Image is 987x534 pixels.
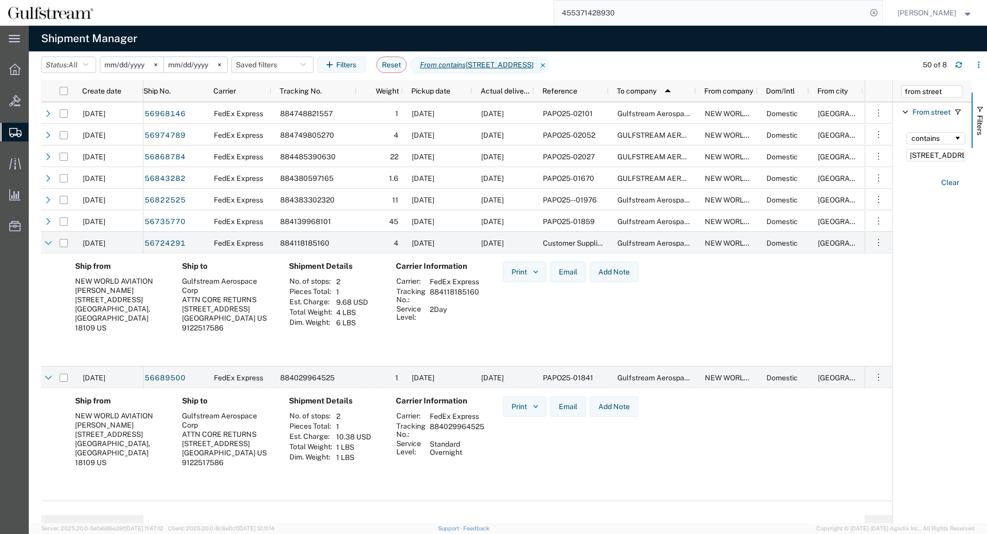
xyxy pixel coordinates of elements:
span: 09/05/2025 [412,217,434,226]
span: 884118185160 [280,239,330,247]
span: Customer Supplied [543,239,606,247]
th: Total Weight: [289,442,333,452]
span: 45 [389,217,398,226]
span: 09/18/2025 [83,153,105,161]
a: 56843282 [144,171,186,187]
span: Domestic [766,374,798,382]
td: 2 [333,411,375,421]
td: 1 LBS [333,442,375,452]
span: NEW WORLD AVIATION [705,196,783,204]
button: Saved filters [231,57,314,73]
span: GULFSTREAM AEROSPACE CORP [617,153,731,161]
td: 9.68 USD [333,297,372,307]
span: FedEx Express [214,196,263,204]
span: Domestic [766,174,798,182]
span: PAPO25-01670 [543,174,594,182]
div: Filtering operator [906,132,965,144]
td: FedEx Express [426,277,483,287]
span: 09/02/2025 [412,374,434,382]
span: 09/29/2025 [412,109,434,118]
td: 10.38 USD [333,432,375,442]
span: NEW WORLD AVIATION [705,174,783,182]
h4: Shipment Details [289,396,379,406]
span: To company [617,87,656,95]
td: 884029964525 [426,421,488,439]
h4: Ship to [182,262,272,271]
div: [PERSON_NAME] [75,420,166,430]
img: arrow-dropup.svg [660,83,676,99]
span: NEW WORLD AVIATION [705,239,783,247]
button: Reset [376,57,407,73]
div: [PERSON_NAME] [75,286,166,295]
a: 56974789 [144,127,186,144]
th: Carrier: [396,411,426,421]
div: [STREET_ADDRESS] [75,430,166,439]
span: Jene Middleton [898,7,956,19]
th: Dim. Weight: [289,318,333,328]
span: 09/04/2025 [83,239,105,247]
span: 884383302320 [280,196,335,204]
span: Domestic [766,153,798,161]
th: Service Level: [396,304,426,322]
span: 09/18/2025 [481,174,504,182]
span: Gulfstream Aerospace Corp [617,196,710,204]
button: Add Note [590,262,638,282]
div: [STREET_ADDRESS] [182,439,272,448]
span: PAPO25-02052 [543,131,595,139]
span: Gulfstream Aerospace Corp [617,239,710,247]
a: 56735770 [144,214,186,230]
span: PAPO25-01859 [543,217,595,226]
span: PAPO25-02027 [543,153,595,161]
span: Create date [82,87,121,95]
span: 09/29/2025 [412,131,434,139]
span: Carrier [213,87,236,95]
span: 09/03/2025 [481,374,504,382]
span: From city [817,87,848,95]
span: FedEx Express [214,131,263,139]
span: Weight [365,87,399,95]
td: 1 [333,421,375,432]
span: NEW WORLD AVIATION [705,153,783,161]
span: Ship No. [143,87,171,95]
th: Carrier: [396,277,426,287]
span: Allentown [818,217,891,226]
div: [GEOGRAPHIC_DATA] US [182,448,272,457]
span: FedEx Express [214,174,263,182]
span: NEW WORLD AVIATION [705,217,783,226]
span: FedEx Express [214,153,263,161]
span: 09/18/2025 [412,153,434,161]
span: 10/01/2025 [481,131,504,139]
button: Add Note [590,396,638,417]
img: dropdown [531,402,540,411]
span: [DATE] 11:47:12 [125,525,163,531]
span: 09/23/2025 [481,153,504,161]
div: ATTN CORE RETURNS [182,430,272,439]
span: Server: 2025.20.0-5efa686e39f [41,525,163,531]
span: 1 [395,109,398,118]
td: 1 [333,287,372,297]
span: Allentown [818,174,891,182]
span: Gulfstream Aerospace Corp [617,217,710,226]
button: Filters [317,57,365,73]
div: [STREET_ADDRESS] [75,295,166,304]
span: 09/08/2025 [481,217,504,226]
span: 09/02/2025 [83,374,105,382]
span: 11 [392,196,398,204]
a: 56689500 [144,370,186,386]
span: Actual delivery date [481,87,530,95]
span: Domestic [766,239,798,247]
img: logo [7,5,94,21]
span: Domestic [766,109,798,118]
span: Filters [976,115,984,135]
span: From street [912,108,951,116]
span: 884139968101 [280,217,331,226]
span: PAPO25-01841 [543,374,593,382]
th: Service Level: [396,439,426,457]
span: FedEx Express [214,374,263,382]
h4: Carrier Information [396,396,478,406]
input: Filter Value [906,149,965,161]
div: Gulfstream Aerospace Corp [182,277,272,295]
span: NEW WORLD AVIATION [705,131,783,139]
div: [STREET_ADDRESS] [182,304,272,314]
span: FedEx Express [214,239,263,247]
